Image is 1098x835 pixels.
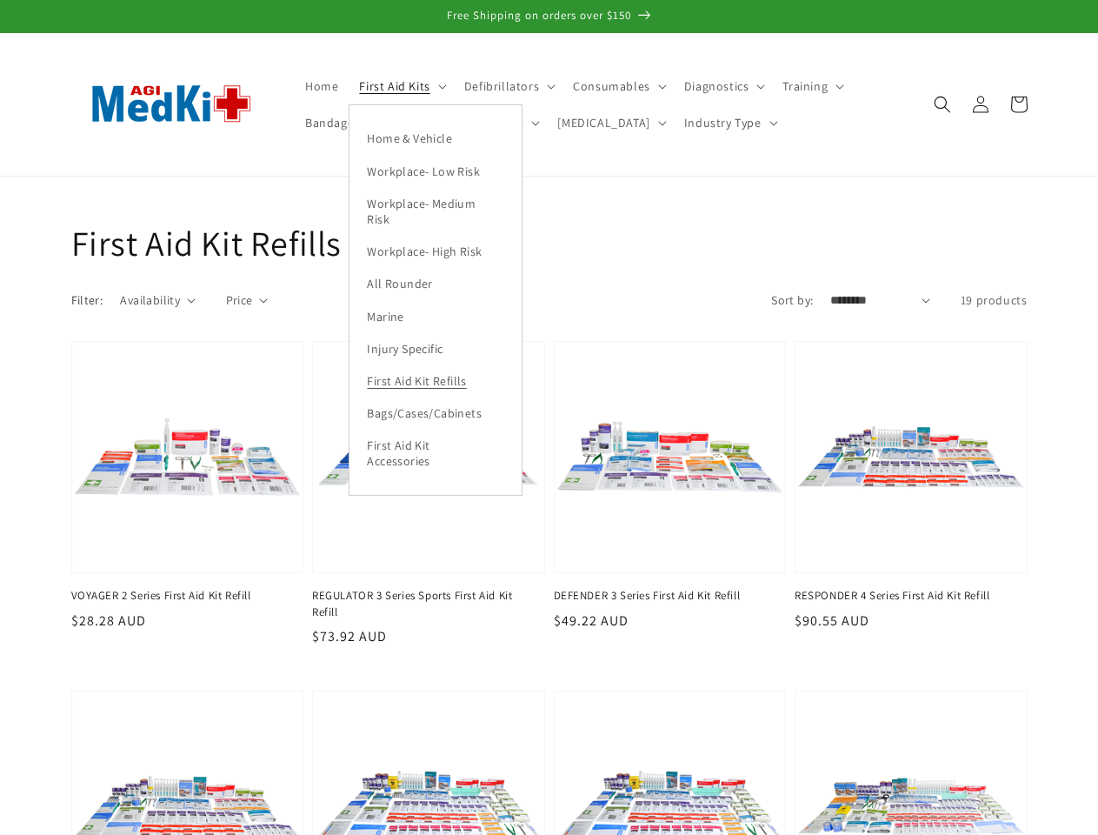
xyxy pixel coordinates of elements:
[349,300,522,332] a: Marine
[349,397,522,430] a: Bags/Cases/Cabinets
[674,68,773,104] summary: Diagnostics
[17,9,1081,23] p: Free Shipping on orders over $150
[349,430,522,478] a: First Aid Kit Accessories
[312,588,535,619] a: REGULATOR 3 Series Sports First Aid Kit Refill
[557,115,649,130] span: [MEDICAL_DATA]
[120,291,180,310] span: Availability
[120,291,195,310] summary: Availability
[573,78,650,94] span: Consumables
[226,291,269,310] summary: Price
[349,187,522,235] a: Workplace- Medium Risk
[305,78,338,94] span: Home
[782,78,828,94] span: Training
[359,78,429,94] span: First Aid Kits
[226,291,253,310] span: Price
[684,78,749,94] span: Diagnostics
[772,68,851,104] summary: Training
[454,68,562,104] summary: Defibrillators
[349,364,522,397] a: First Aid Kit Refills
[923,85,962,124] summary: Search
[71,57,271,151] img: AGI MedKit
[295,104,451,141] summary: Bandages & Dressings
[71,291,103,310] h2: Filter:
[547,104,673,141] summary: [MEDICAL_DATA]
[795,588,1017,604] a: RESPONDER 4 Series First Aid Kit Refill
[771,292,813,308] label: Sort by:
[349,123,522,155] a: Home & Vehicle
[349,268,522,300] a: All Rounder
[71,220,1028,265] h1: First Aid Kit Refills
[349,236,522,268] a: Workplace- High Risk
[71,588,294,604] a: VOYAGER 2 Series First Aid Kit Refill
[349,68,453,104] summary: First Aid Kits
[562,68,674,104] summary: Consumables
[295,68,349,104] a: Home
[684,115,762,130] span: Industry Type
[305,115,428,130] span: Bandages & Dressings
[674,104,785,141] summary: Industry Type
[554,588,776,604] a: DEFENDER 3 Series First Aid Kit Refill
[961,292,1028,308] span: 19 products
[349,332,522,364] a: Injury Specific
[464,78,539,94] span: Defibrillators
[349,155,522,187] a: Workplace- Low Risk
